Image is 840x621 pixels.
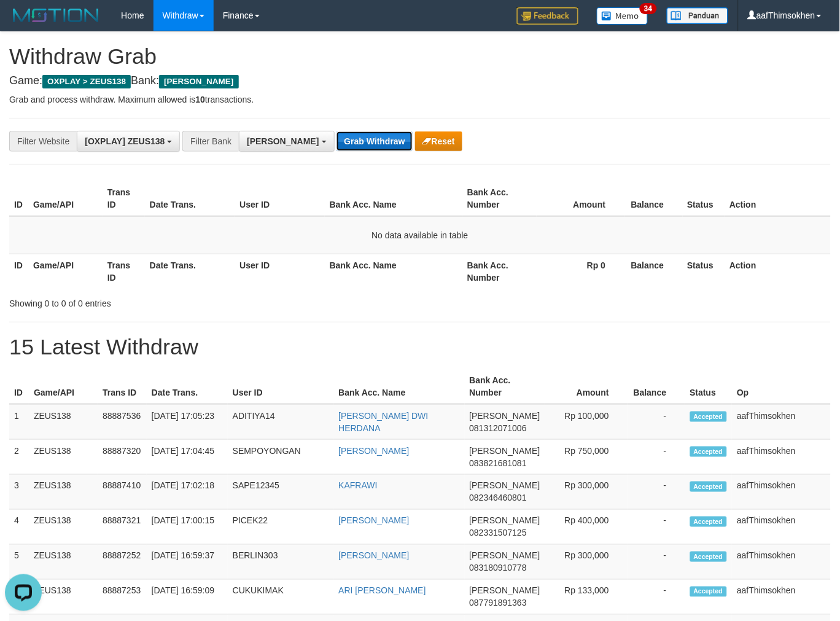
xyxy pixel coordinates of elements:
[103,254,145,289] th: Trans ID
[732,369,831,404] th: Op
[147,475,228,510] td: [DATE] 17:02:18
[545,580,628,615] td: Rp 133,000
[247,136,319,146] span: [PERSON_NAME]
[9,181,28,216] th: ID
[683,181,725,216] th: Status
[28,254,103,289] th: Game/API
[9,216,831,254] td: No data available in table
[235,254,325,289] th: User ID
[628,545,685,580] td: -
[628,404,685,440] td: -
[42,75,131,88] span: OXPLAY > ZEUS138
[628,440,685,475] td: -
[624,181,683,216] th: Balance
[98,440,147,475] td: 88887320
[470,516,540,526] span: [PERSON_NAME]
[685,369,733,404] th: Status
[690,447,727,457] span: Accepted
[9,404,29,440] td: 1
[98,475,147,510] td: 88887410
[228,369,334,404] th: User ID
[333,369,464,404] th: Bank Acc. Name
[338,481,377,491] a: KAFRAWI
[597,7,648,25] img: Button%20Memo.svg
[470,493,527,503] span: Copy 082346460801 to clipboard
[9,335,831,359] h1: 15 Latest Withdraw
[9,254,28,289] th: ID
[29,510,98,545] td: ZEUS138
[195,95,205,104] strong: 10
[725,181,831,216] th: Action
[228,404,334,440] td: ADITIYA14
[325,181,462,216] th: Bank Acc. Name
[9,44,831,69] h1: Withdraw Grab
[9,545,29,580] td: 5
[77,131,180,152] button: [OXPLAY] ZEUS138
[732,545,831,580] td: aafThimsokhen
[470,598,527,608] span: Copy 087791891363 to clipboard
[338,446,409,456] a: [PERSON_NAME]
[415,131,462,151] button: Reset
[690,517,727,527] span: Accepted
[545,369,628,404] th: Amount
[545,404,628,440] td: Rp 100,000
[9,6,103,25] img: MOTION_logo.png
[470,551,540,561] span: [PERSON_NAME]
[462,181,537,216] th: Bank Acc. Number
[147,404,228,440] td: [DATE] 17:05:23
[628,510,685,545] td: -
[325,254,462,289] th: Bank Acc. Name
[9,93,831,106] p: Grab and process withdraw. Maximum allowed is transactions.
[29,580,98,615] td: ZEUS138
[545,510,628,545] td: Rp 400,000
[147,580,228,615] td: [DATE] 16:59:09
[228,475,334,510] td: SAPE12345
[98,369,147,404] th: Trans ID
[537,254,624,289] th: Rp 0
[9,475,29,510] td: 3
[98,545,147,580] td: 88887252
[228,440,334,475] td: SEMPOYONGAN
[239,131,334,152] button: [PERSON_NAME]
[145,181,235,216] th: Date Trans.
[690,482,727,492] span: Accepted
[85,136,165,146] span: [OXPLAY] ZEUS138
[147,369,228,404] th: Date Trans.
[690,587,727,597] span: Accepted
[470,411,540,421] span: [PERSON_NAME]
[182,131,239,152] div: Filter Bank
[338,516,409,526] a: [PERSON_NAME]
[462,254,537,289] th: Bank Acc. Number
[690,412,727,422] span: Accepted
[470,563,527,573] span: Copy 083180910778 to clipboard
[732,440,831,475] td: aafThimsokhen
[28,181,103,216] th: Game/API
[98,510,147,545] td: 88887321
[628,580,685,615] td: -
[98,580,147,615] td: 88887253
[9,440,29,475] td: 2
[9,75,831,87] h4: Game: Bank:
[338,411,428,433] a: [PERSON_NAME] DWI HERDANA
[147,440,228,475] td: [DATE] 17:04:45
[29,404,98,440] td: ZEUS138
[517,7,578,25] img: Feedback.jpg
[9,510,29,545] td: 4
[228,580,334,615] td: CUKUKIMAK
[29,545,98,580] td: ZEUS138
[9,131,77,152] div: Filter Website
[640,3,656,14] span: 34
[690,552,727,562] span: Accepted
[470,446,540,456] span: [PERSON_NAME]
[103,181,145,216] th: Trans ID
[228,510,334,545] td: PICEK22
[29,440,98,475] td: ZEUS138
[545,545,628,580] td: Rp 300,000
[470,481,540,491] span: [PERSON_NAME]
[336,131,412,151] button: Grab Withdraw
[338,586,426,596] a: ARI [PERSON_NAME]
[29,369,98,404] th: Game/API
[98,404,147,440] td: 88887536
[683,254,725,289] th: Status
[628,475,685,510] td: -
